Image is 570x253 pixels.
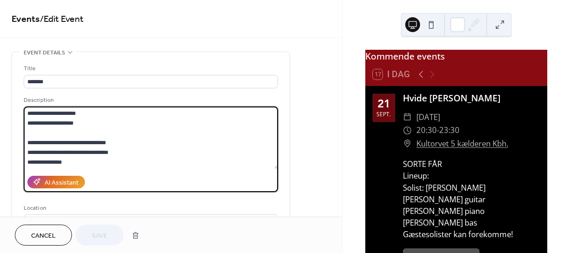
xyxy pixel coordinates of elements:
div: SORTE FÅR Lineup: Solist: [PERSON_NAME] [PERSON_NAME] guitar [PERSON_NAME] piano [PERSON_NAME] ba... [403,158,540,240]
div: ​ [403,137,412,151]
div: AI Assistant [45,178,78,187]
span: [DATE] [416,111,440,124]
span: Cancel [31,231,56,241]
div: Kommende events [365,50,547,63]
div: Hvide [PERSON_NAME] [403,92,540,105]
div: Location [24,203,276,213]
div: ​ [403,111,412,124]
button: AI Assistant [27,176,85,188]
span: 20:30 [416,124,437,137]
div: Title [24,64,276,73]
div: 21 [377,98,390,109]
button: Cancel [15,225,72,246]
div: ​ [403,124,412,137]
div: Description [24,95,276,105]
span: Event details [24,48,65,58]
div: sept. [376,112,391,117]
span: / Edit Event [40,10,84,28]
a: Events [12,10,40,28]
span: 23:30 [439,124,460,137]
span: - [437,124,439,137]
a: Kultorvet 5 kælderen Kbh. [416,137,508,151]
